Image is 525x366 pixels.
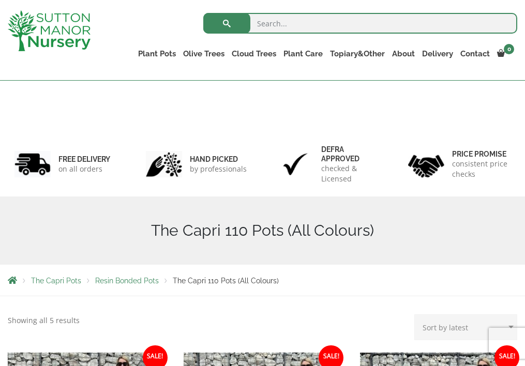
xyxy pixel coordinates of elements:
span: The Capri 110 Pots (All Colours) [173,277,279,285]
img: 2.jpg [146,151,182,177]
img: 1.jpg [14,151,51,177]
h6: Defra approved [321,145,380,163]
h1: The Capri 110 Pots (All Colours) [8,221,517,240]
h6: Price promise [452,149,511,159]
a: Delivery [418,47,457,61]
a: Topiary&Other [326,47,388,61]
h6: FREE DELIVERY [58,155,110,164]
span: 0 [504,44,514,54]
input: Search... [203,13,517,34]
a: Contact [457,47,493,61]
a: Olive Trees [179,47,228,61]
a: Cloud Trees [228,47,280,61]
h6: hand picked [190,155,247,164]
a: About [388,47,418,61]
p: on all orders [58,164,110,174]
a: Plant Pots [134,47,179,61]
img: 4.jpg [408,148,444,180]
nav: Breadcrumbs [8,276,517,284]
p: Showing all 5 results [8,314,80,327]
a: 0 [493,47,517,61]
a: The Capri Pots [31,277,81,285]
img: logo [8,10,91,51]
img: 3.jpg [277,151,313,177]
a: Plant Care [280,47,326,61]
p: checked & Licensed [321,163,380,184]
a: Resin Bonded Pots [95,277,159,285]
p: consistent price checks [452,159,511,179]
select: Shop order [414,314,517,340]
p: by professionals [190,164,247,174]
